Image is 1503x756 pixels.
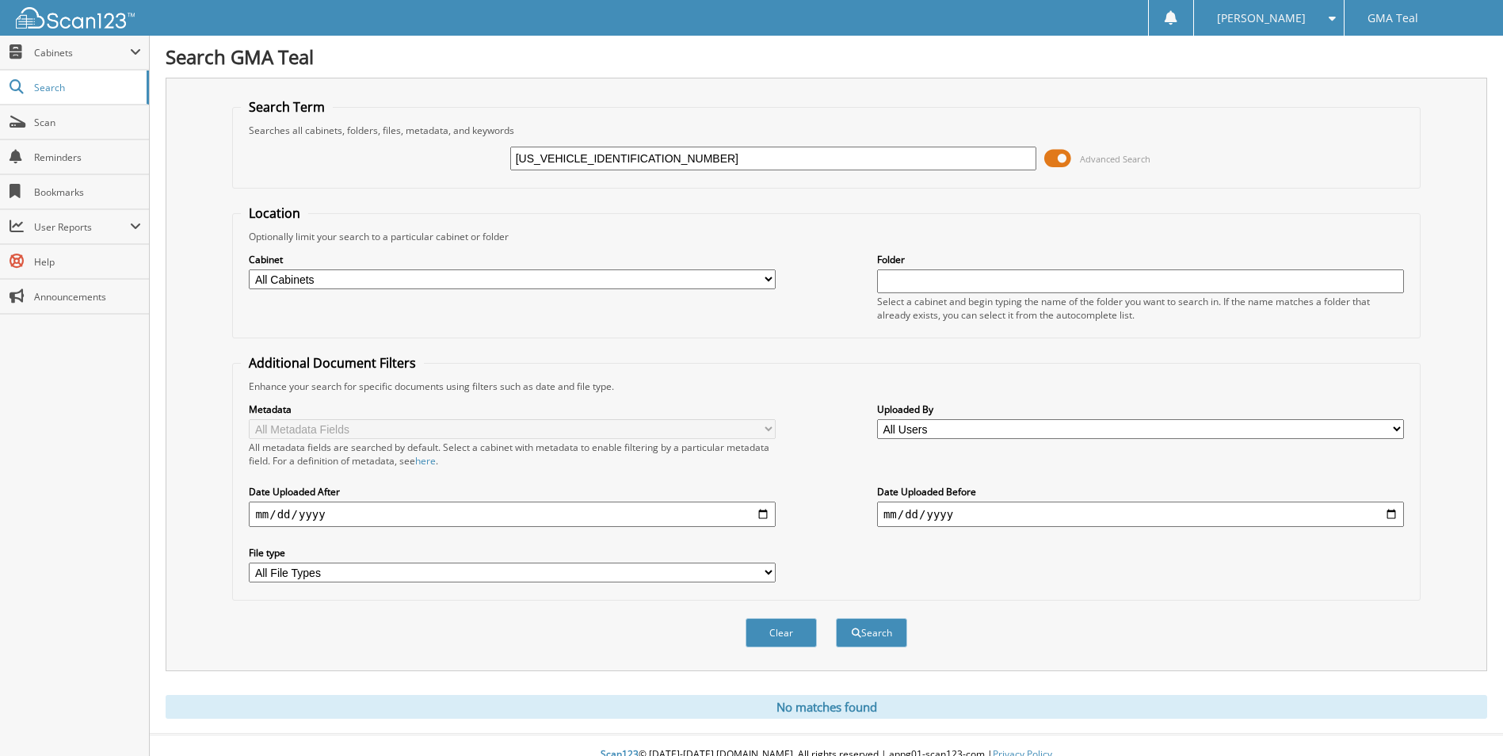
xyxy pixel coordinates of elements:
label: Date Uploaded Before [877,485,1404,498]
legend: Additional Document Filters [241,354,424,372]
a: here [415,454,436,468]
input: start [249,502,776,527]
span: Scan [34,116,141,129]
div: No matches found [166,695,1487,719]
span: Search [34,81,139,94]
span: Advanced Search [1080,153,1150,165]
label: Folder [877,253,1404,266]
legend: Location [241,204,308,222]
label: Uploaded By [877,403,1404,416]
div: Enhance your search for specific documents using filters such as date and file type. [241,380,1411,393]
span: Reminders [34,151,141,164]
label: Cabinet [249,253,776,266]
label: Metadata [249,403,776,416]
h1: Search GMA Teal [166,44,1487,70]
label: File type [249,546,776,559]
div: All metadata fields are searched by default. Select a cabinet with metadata to enable filtering b... [249,441,776,468]
span: [PERSON_NAME] [1217,13,1306,23]
span: Cabinets [34,46,130,59]
button: Clear [746,618,817,647]
span: User Reports [34,220,130,234]
span: Help [34,255,141,269]
img: scan123-logo-white.svg [16,7,135,29]
span: GMA Teal [1368,13,1418,23]
div: Searches all cabinets, folders, files, metadata, and keywords [241,124,1411,137]
button: Search [836,618,907,647]
label: Date Uploaded After [249,485,776,498]
input: end [877,502,1404,527]
div: Optionally limit your search to a particular cabinet or folder [241,230,1411,243]
legend: Search Term [241,98,333,116]
span: Bookmarks [34,185,141,199]
div: Select a cabinet and begin typing the name of the folder you want to search in. If the name match... [877,295,1404,322]
span: Announcements [34,290,141,304]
